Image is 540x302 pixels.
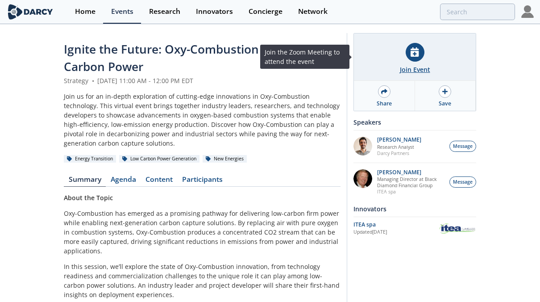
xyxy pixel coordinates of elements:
div: Network [298,8,328,15]
div: Low Carbon Power Generation [119,155,199,163]
div: Innovators [353,201,476,217]
span: Ignite the Future: Oxy-Combustion for Low-Carbon Power [64,41,308,75]
div: Innovators [196,8,233,15]
a: Summary [64,176,106,187]
div: Concierge [249,8,282,15]
button: Message [449,141,476,152]
div: Updated [DATE] [353,229,439,236]
button: Message [449,176,476,188]
span: • [90,76,96,85]
input: Advanced Search [440,4,515,20]
span: Message [453,179,473,186]
img: ITEA spa [439,222,476,235]
a: Content [141,176,177,187]
p: ITEA spa [377,189,445,195]
div: Home [75,8,96,15]
strong: About the Topic [64,193,113,202]
div: Join us for an in-depth exploration of cutting-edge innovations in Oxy-Combustion technology. Thi... [64,92,341,148]
img: logo-wide.svg [6,4,54,20]
p: [PERSON_NAME] [377,137,421,143]
a: ITEA spa Updated[DATE] ITEA spa [353,220,476,236]
p: Darcy Partners [377,150,421,156]
span: Message [453,143,473,150]
div: Strategy [DATE] 11:00 AM - 12:00 PM EDT [64,76,341,85]
p: [PERSON_NAME] [377,169,445,176]
div: ITEA spa [353,221,439,229]
p: Research Analyst [377,144,421,150]
div: Join Event [400,65,430,74]
img: 5c882eca-8b14-43be-9dc2-518e113e9a37 [353,169,372,188]
div: Energy Transition [64,155,116,163]
div: Save [439,100,451,108]
p: Oxy-Combustion has emerged as a promising pathway for delivering low-carbon firm power while enab... [64,209,341,256]
div: Share [377,100,392,108]
div: Speakers [353,114,476,130]
div: Events [111,8,133,15]
p: In this session, we’ll explore the state of Oxy-Combustion innovation, from technology readiness ... [64,262,341,299]
div: New Energies [203,155,247,163]
div: Research [149,8,180,15]
a: Agenda [106,176,141,187]
p: Managing Director at Black Diamond Financial Group [377,176,445,189]
img: e78dc165-e339-43be-b819-6f39ce58aec6 [353,137,372,155]
a: Participants [177,176,227,187]
img: Profile [521,5,534,18]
